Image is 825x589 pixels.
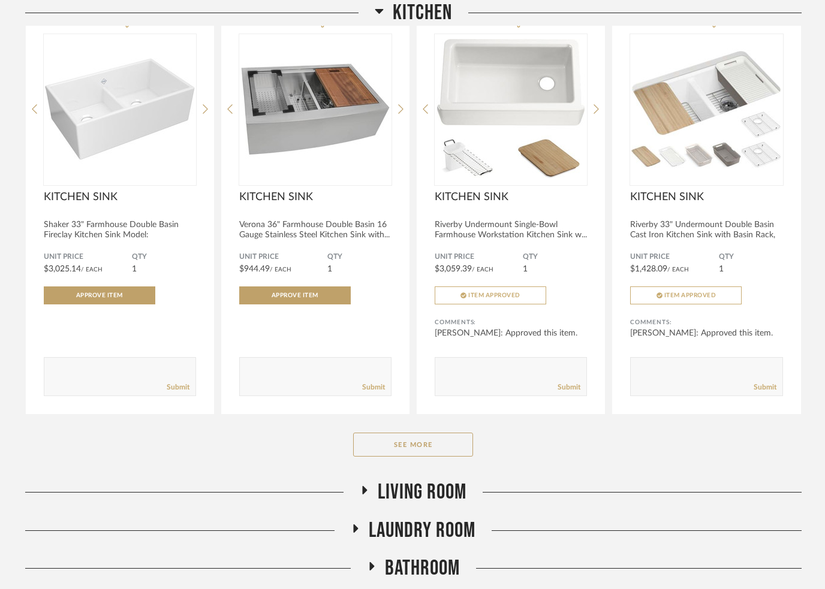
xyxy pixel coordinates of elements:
[239,286,351,304] button: Approve Item
[132,252,196,262] span: QTY
[167,382,189,392] a: Submit
[239,34,392,184] img: undefined
[378,479,466,505] span: Living Room
[239,265,270,273] span: $944.49
[630,252,718,262] span: Unit Price
[523,252,587,262] span: QTY
[327,252,392,262] span: QTY
[630,220,782,250] div: Riverby 33" Undermount Double Basin Cast Iron Kitchen Sink with Basin Rack, ...
[664,292,716,298] span: Item Approved
[630,316,782,328] div: Comments:
[435,265,472,273] span: $3,059.39
[81,267,103,273] span: / Each
[44,220,196,250] div: Shaker 33" Farmhouse Double Basin Fireclay Kitchen Sink Model: MS3320W...
[270,267,291,273] span: / Each
[435,34,587,184] img: undefined
[385,555,460,581] span: Bathroom
[754,382,776,392] a: Submit
[558,382,580,392] a: Submit
[369,518,475,543] span: Laundry Room
[272,292,318,298] span: Approve Item
[435,327,587,339] div: [PERSON_NAME]: Approved this item.
[76,292,123,298] span: Approve Item
[435,191,587,204] span: KITCHEN SINK
[132,265,137,273] span: 1
[435,286,546,304] button: Item Approved
[239,220,392,240] div: Verona 36" Farmhouse Double Basin 16 Gauge Stainless Steel Kitchen Sink with...
[630,286,742,304] button: Item Approved
[435,316,587,328] div: Comments:
[719,252,783,262] span: QTY
[667,267,689,273] span: / Each
[630,265,667,273] span: $1,428.09
[44,191,196,204] span: KITCHEN SINK
[239,191,392,204] span: KITCHEN SINK
[472,267,493,273] span: / Each
[435,220,587,240] div: Riverby Undermount Single-Bowl Farmhouse Workstation Kitchen Sink w...
[327,265,332,273] span: 1
[435,252,523,262] span: Unit Price
[630,34,782,184] img: undefined
[44,252,132,262] span: Unit Price
[630,327,782,339] div: [PERSON_NAME]: Approved this item.
[523,265,528,273] span: 1
[44,265,81,273] span: $3,025.14
[630,191,782,204] span: KITCHEN SINK
[44,34,196,184] img: undefined
[362,382,385,392] a: Submit
[44,286,155,304] button: Approve Item
[353,433,473,457] button: See More
[239,252,327,262] span: Unit Price
[719,265,724,273] span: 1
[468,292,520,298] span: Item Approved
